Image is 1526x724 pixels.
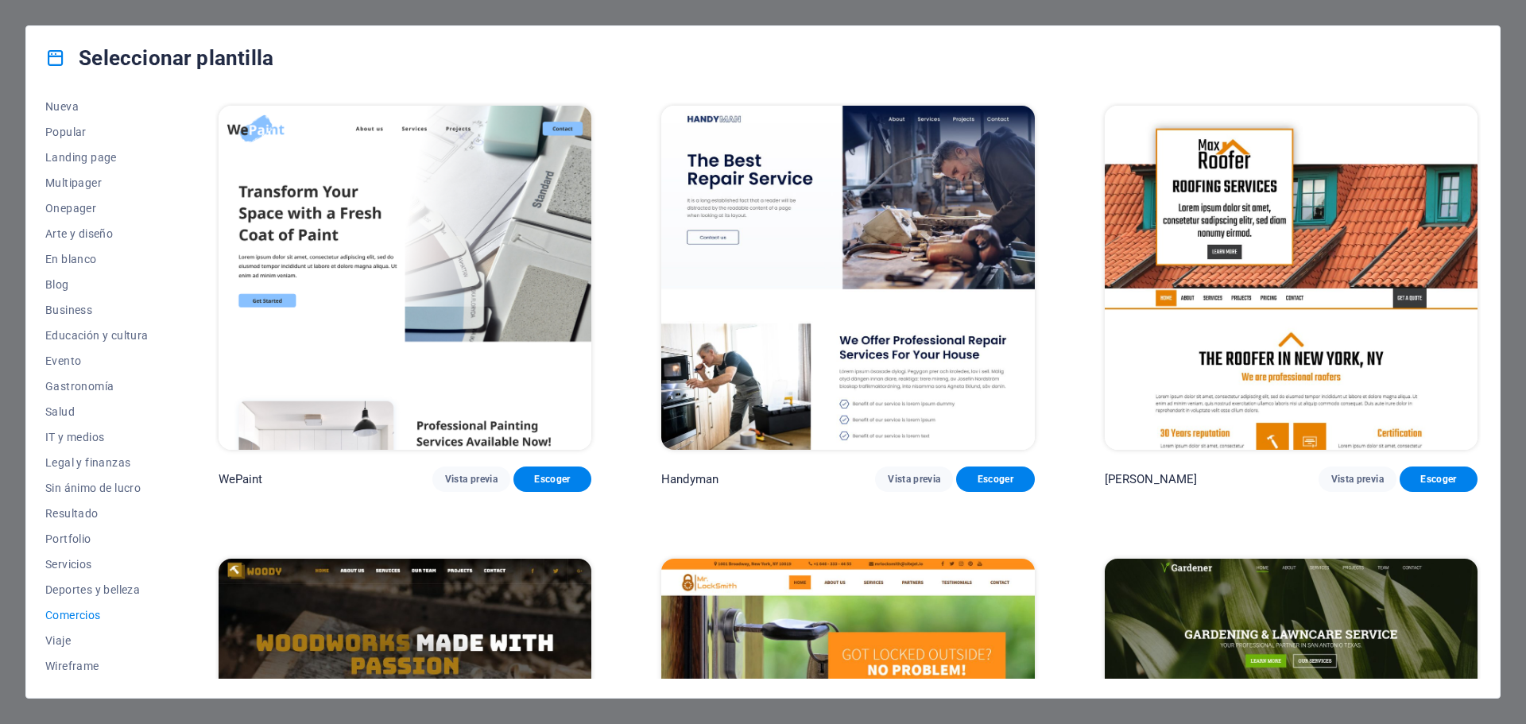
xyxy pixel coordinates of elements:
button: Comercios [45,602,149,628]
span: Escoger [1412,473,1465,486]
span: IT y medios [45,431,149,443]
button: Business [45,297,149,323]
button: Onepager [45,196,149,221]
span: Portfolio [45,532,149,545]
span: Landing page [45,151,149,164]
span: Blog [45,278,149,291]
button: Popular [45,119,149,145]
span: Business [45,304,149,316]
button: Vista previa [432,467,510,492]
button: Wireframe [45,653,149,679]
button: Vista previa [875,467,953,492]
span: Vista previa [888,473,940,486]
span: Evento [45,354,149,367]
span: Deportes y belleza [45,583,149,596]
button: Blog [45,272,149,297]
span: Escoger [969,473,1021,486]
span: Viaje [45,634,149,647]
span: Onepager [45,202,149,215]
span: Comercios [45,609,149,621]
button: Sin ánimo de lucro [45,475,149,501]
img: Handyman [661,106,1034,450]
span: Multipager [45,176,149,189]
button: Nueva [45,94,149,119]
button: Arte y diseño [45,221,149,246]
p: WePaint [219,471,263,487]
button: Vista previa [1319,467,1396,492]
span: Wireframe [45,660,149,672]
span: Escoger [526,473,579,486]
span: Vista previa [445,473,498,486]
button: Educación y cultura [45,323,149,348]
span: Legal y finanzas [45,456,149,469]
button: Resultado [45,501,149,526]
span: Educación y cultura [45,329,149,342]
p: Handyman [661,471,718,487]
img: WePaint [219,106,591,450]
span: Popular [45,126,149,138]
span: Resultado [45,507,149,520]
button: IT y medios [45,424,149,450]
button: Viaje [45,628,149,653]
h4: Seleccionar plantilla [45,45,273,71]
button: Escoger [513,467,591,492]
button: Landing page [45,145,149,170]
span: Arte y diseño [45,227,149,240]
button: Salud [45,399,149,424]
button: Evento [45,348,149,374]
button: Gastronomía [45,374,149,399]
button: Escoger [1400,467,1478,492]
span: Nueva [45,100,149,113]
button: Deportes y belleza [45,577,149,602]
button: Multipager [45,170,149,196]
button: En blanco [45,246,149,272]
span: Gastronomía [45,380,149,393]
span: Servicios [45,558,149,571]
button: Escoger [956,467,1034,492]
span: Sin ánimo de lucro [45,482,149,494]
button: Legal y finanzas [45,450,149,475]
button: Servicios [45,552,149,577]
span: Salud [45,405,149,418]
span: Vista previa [1331,473,1384,486]
img: Max Roofer [1105,106,1478,450]
button: Portfolio [45,526,149,552]
span: En blanco [45,253,149,265]
p: [PERSON_NAME] [1105,471,1198,487]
